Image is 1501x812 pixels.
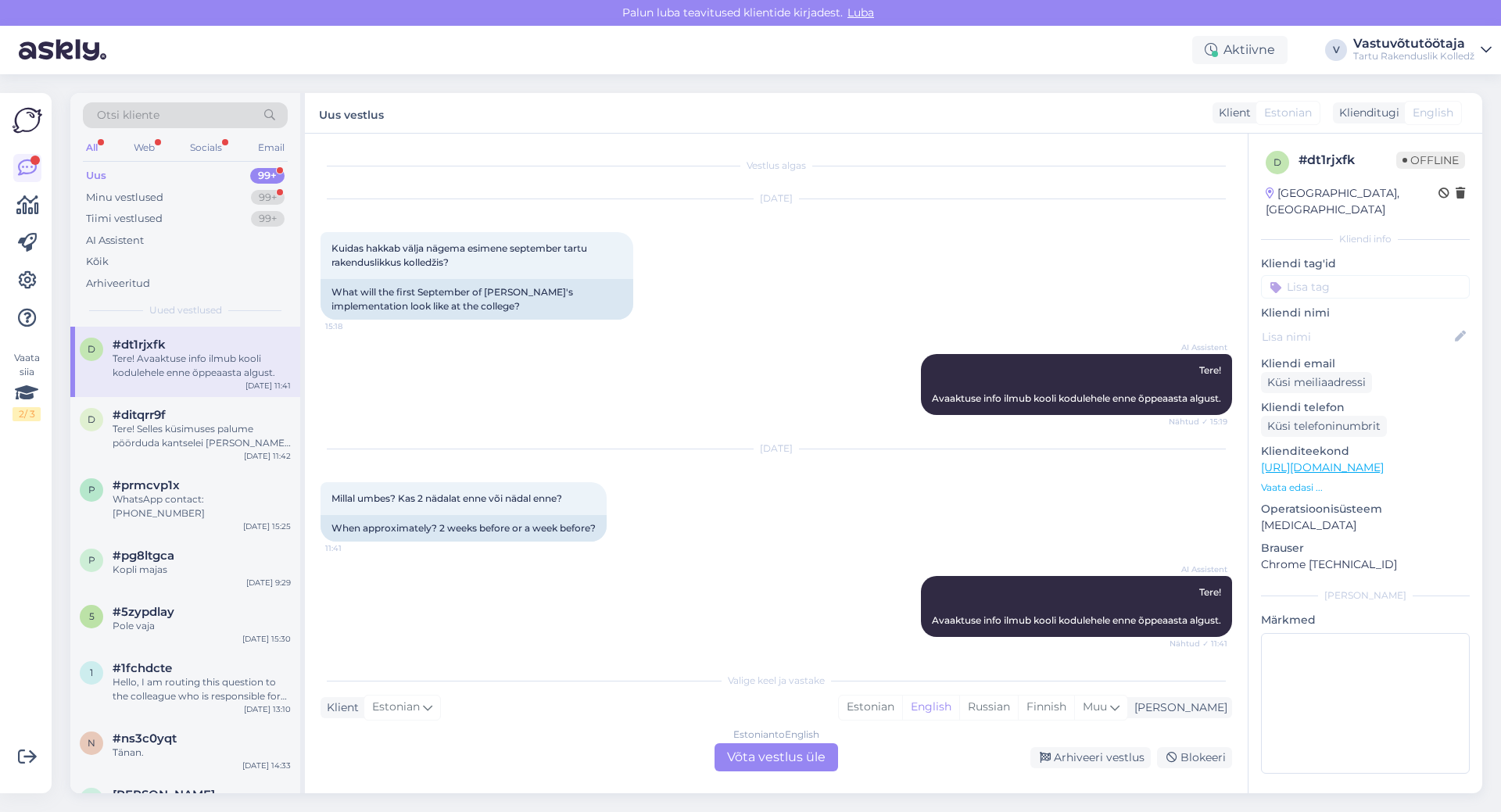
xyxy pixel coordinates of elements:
div: [DATE] [321,191,1232,206]
div: Tere! Selles küsimuses palume pöörduda kantselei [PERSON_NAME]: [PERSON_NAME]. Kontaktandmed on j... [113,422,291,450]
span: Estonian [372,699,420,716]
div: [DATE] 14:33 [242,760,291,771]
span: d [1274,156,1281,168]
span: Kuidas hakkab välja nägema esimene september tartu rakenduslikkus kolledžis? [331,242,589,268]
div: Kõik [86,254,109,270]
div: Email [255,138,288,158]
span: #1fchdcte [113,661,172,675]
div: 99+ [250,168,285,184]
span: AI Assistent [1169,563,1227,575]
div: Russian [959,696,1018,719]
p: Kliendi nimi [1261,305,1470,321]
p: Klienditeekond [1261,443,1470,460]
span: n [88,737,95,749]
div: Socials [187,138,225,158]
div: V [1325,39,1347,61]
div: Klient [321,699,359,716]
div: [DATE] 15:30 [242,633,291,645]
span: Uued vestlused [149,303,222,317]
span: Offline [1396,152,1465,169]
span: p [88,554,95,566]
div: Arhiveeritud [86,276,150,292]
div: Web [131,138,158,158]
div: 2 / 3 [13,407,41,421]
div: Vaata siia [13,351,41,421]
span: d [88,343,95,355]
input: Lisa tag [1261,275,1470,299]
div: Finnish [1018,696,1074,719]
div: Tiimi vestlused [86,211,163,227]
img: Askly Logo [13,106,42,135]
div: # dt1rjxfk [1299,151,1396,170]
div: Tere! Avaaktuse info ilmub kooli kodulehele enne õppeaasta algust. [113,352,291,380]
span: #pg8ltgca [113,549,174,563]
div: Klient [1213,105,1251,121]
p: Chrome [TECHNICAL_ID] [1261,556,1470,573]
div: Estonian [839,696,902,719]
p: Vaata edasi ... [1261,481,1470,495]
p: Kliendi telefon [1261,399,1470,416]
span: #prmcvp1x [113,478,180,492]
div: Hello, I am routing this question to the colleague who is responsible for this topic. The reply m... [113,675,291,703]
a: [URL][DOMAIN_NAME] [1261,460,1384,474]
span: 5 [89,610,95,622]
div: English [902,696,959,719]
div: [PERSON_NAME] [1128,699,1227,716]
div: Pole vaja [113,619,291,633]
div: Klienditugi [1333,105,1399,121]
div: Vastuvõtutöötaja [1353,38,1474,50]
span: Nähtud ✓ 11:41 [1169,638,1227,649]
div: WhatsApp contact: [PHONE_NUMBER] [113,492,291,520]
div: Aktiivne [1192,36,1288,64]
div: [PERSON_NAME] [1261,588,1470,603]
span: Millal umbes? Kas 2 nädalat enne või nädal enne? [331,492,562,504]
div: Kliendi info [1261,232,1470,246]
div: Tänan. [113,746,291,760]
div: Arhiveeri vestlus [1030,747,1151,768]
span: Otsi kliente [97,107,159,123]
span: English [1413,105,1453,121]
p: Märkmed [1261,612,1470,628]
div: Minu vestlused [86,190,163,206]
span: #dt1rjxfk [113,338,166,352]
span: Nähtud ✓ 15:19 [1169,416,1227,427]
div: Valige keel ja vastake [321,674,1232,688]
span: Muu [1083,699,1107,714]
div: [DATE] [321,442,1232,456]
span: Luba [843,5,879,20]
div: All [83,138,101,158]
div: Uus [86,168,106,184]
p: Operatsioonisüsteem [1261,501,1470,517]
span: 1 [90,667,93,678]
div: 99+ [251,211,285,227]
div: Kopli majas [113,563,291,577]
div: Vestlus algas [321,159,1232,173]
span: 15:18 [325,320,384,332]
div: Küsi meiliaadressi [1261,372,1372,393]
div: Tartu Rakenduslik Kolledž [1353,50,1474,63]
div: Küsi telefoninumbrit [1261,416,1387,437]
span: #ditqrr9f [113,408,166,422]
span: AI Assistent [1169,342,1227,353]
div: [DATE] 13:10 [244,703,291,715]
span: #ns3c0yqt [113,732,177,746]
p: Kliendi tag'id [1261,256,1470,272]
div: Blokeeri [1157,747,1232,768]
div: [DATE] 11:42 [244,450,291,462]
span: Vladimir Baskakov [113,788,215,802]
div: Võta vestlus üle [715,743,838,771]
span: p [88,484,95,495]
div: [DATE] 15:25 [243,520,291,532]
div: [GEOGRAPHIC_DATA], [GEOGRAPHIC_DATA] [1266,185,1438,218]
div: [DATE] 11:41 [245,380,291,392]
span: #5zypdlay [113,605,174,619]
span: d [88,413,95,425]
div: What will the first September of [PERSON_NAME]'s implementation look like at the college? [321,279,633,320]
span: Estonian [1264,105,1312,121]
div: [DATE] 9:29 [246,577,291,588]
span: 11:41 [325,542,384,554]
label: Uus vestlus [319,102,384,123]
p: Kliendi email [1261,356,1470,372]
p: [MEDICAL_DATA] [1261,517,1470,534]
div: AI Assistent [86,233,144,249]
